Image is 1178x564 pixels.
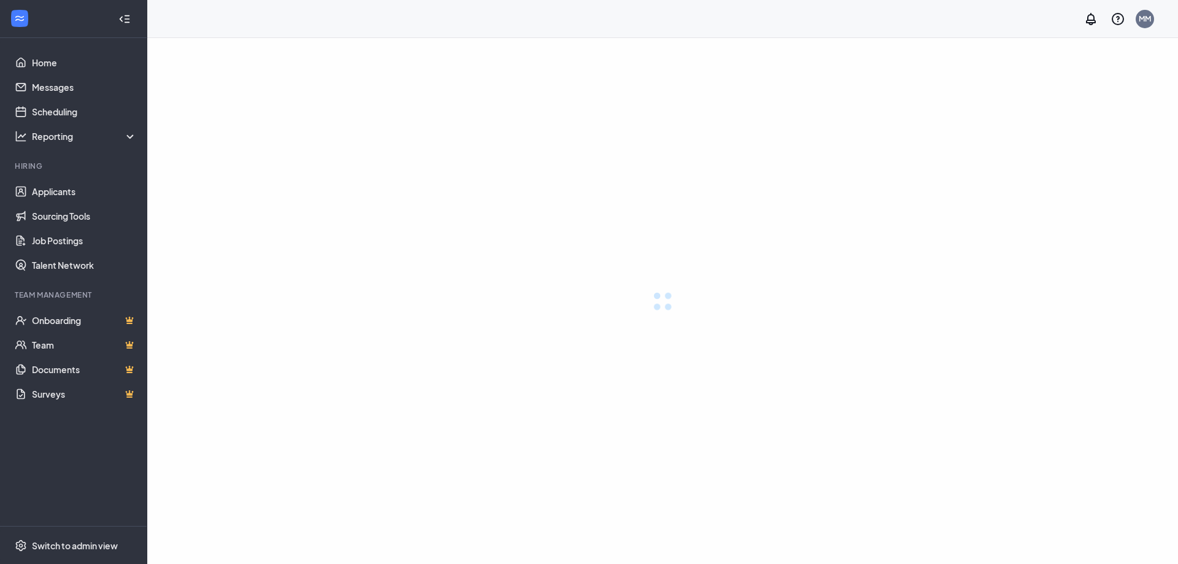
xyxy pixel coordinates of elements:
[32,204,137,228] a: Sourcing Tools
[32,357,137,382] a: DocumentsCrown
[15,290,134,300] div: Team Management
[32,228,137,253] a: Job Postings
[32,253,137,277] a: Talent Network
[32,382,137,406] a: SurveysCrown
[15,161,134,171] div: Hiring
[32,539,118,552] div: Switch to admin view
[32,75,137,99] a: Messages
[32,50,137,75] a: Home
[1139,14,1151,24] div: MM
[32,308,137,333] a: OnboardingCrown
[32,179,137,204] a: Applicants
[118,13,131,25] svg: Collapse
[15,539,27,552] svg: Settings
[15,130,27,142] svg: Analysis
[1111,12,1125,26] svg: QuestionInfo
[32,99,137,124] a: Scheduling
[1084,12,1098,26] svg: Notifications
[32,130,137,142] div: Reporting
[32,333,137,357] a: TeamCrown
[13,12,26,25] svg: WorkstreamLogo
